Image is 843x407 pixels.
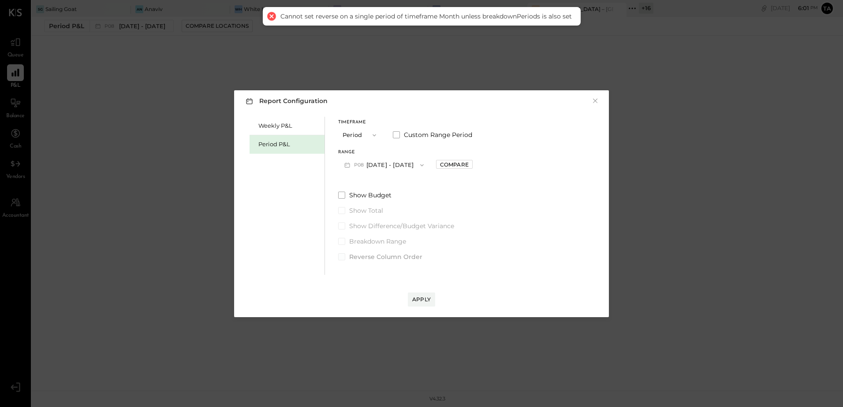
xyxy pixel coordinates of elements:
div: Apply [412,296,431,303]
span: Reverse Column Order [349,252,422,261]
button: Compare [436,160,473,169]
span: Show Difference/Budget Variance [349,222,454,230]
button: × [591,96,599,105]
span: P08 [354,162,366,169]
span: Breakdown Range [349,237,406,246]
h3: Report Configuration [244,96,328,107]
div: Range [338,150,430,155]
span: Custom Range Period [404,130,472,139]
div: Cannot set reverse on a single period of timeframe Month unless breakdownPeriods is also set [280,12,572,20]
span: Show Budget [349,191,392,200]
button: P08[DATE] - [DATE] [338,157,430,173]
div: Timeframe [338,120,382,125]
div: Weekly P&L [258,122,320,130]
span: Show Total [349,206,383,215]
button: Apply [408,292,435,307]
div: Period P&L [258,140,320,148]
button: Period [338,127,382,143]
div: Compare [440,161,469,168]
